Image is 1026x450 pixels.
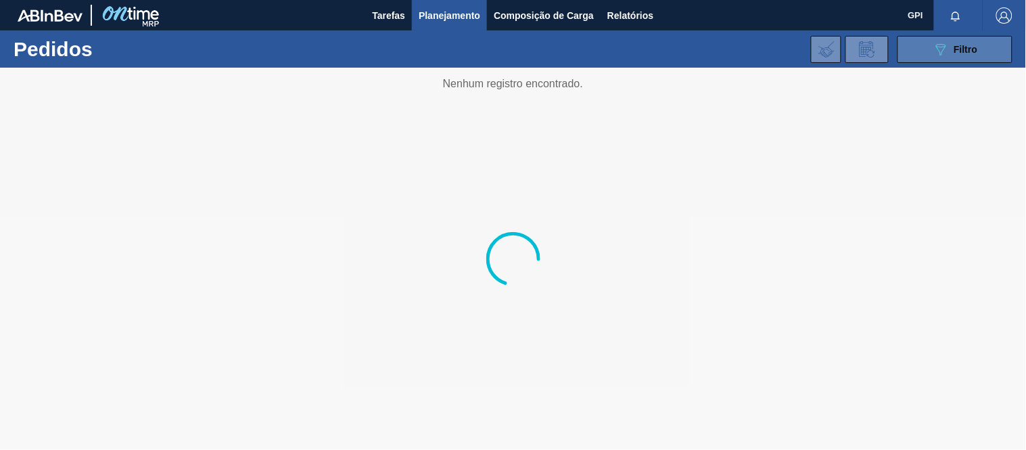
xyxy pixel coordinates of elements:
[419,7,480,24] span: Planejamento
[494,7,594,24] span: Composição de Carga
[372,7,405,24] span: Tarefas
[897,36,1012,63] button: Filtro
[607,7,653,24] span: Relatórios
[18,9,83,22] img: TNhmsLtSVTkK8tSr43FrP2fwEKptu5GPRR3wAAAABJRU5ErkJggg==
[934,6,977,25] button: Notificações
[811,36,841,63] div: Importar Negociações dos Pedidos
[845,36,889,63] div: Solicitação de Revisão de Pedidos
[954,44,978,55] span: Filtro
[996,7,1012,24] img: Logout
[14,41,208,57] h1: Pedidos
